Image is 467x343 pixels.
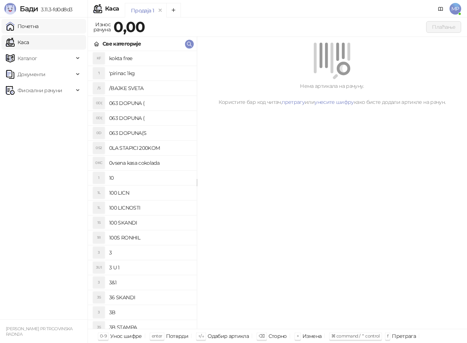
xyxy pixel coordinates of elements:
div: KF [93,52,105,64]
h4: 3 [109,247,191,258]
div: Каса [105,6,119,12]
div: 3U1 [93,262,105,273]
div: Одабир артикла [208,331,249,341]
div: 0D [93,127,105,139]
div: Претрага [392,331,416,341]
h4: 0LA STAPICI 200KOM [109,142,191,154]
strong: 0,00 [113,18,145,36]
span: MP [449,3,461,15]
h4: kokta free [109,52,191,64]
div: 1S [93,217,105,229]
h4: 0vsena kasa cokolada [109,157,191,169]
h4: 3B [109,307,191,318]
div: Продаја 1 [131,7,154,15]
a: Каса [6,35,29,50]
span: Бади [20,4,38,13]
h4: 100S RONHIL [109,232,191,243]
a: унесите шифру [314,99,354,105]
div: 3 [93,277,105,288]
h4: 3B STAMPA [109,321,191,333]
button: Плаћање [426,21,461,33]
div: 0D( [93,112,105,124]
span: Документи [18,67,45,82]
div: 0KC [93,157,105,169]
div: Износ рачуна [92,20,112,34]
h4: 100 SKANDI [109,217,191,229]
div: 0S2 [93,142,105,154]
div: 1 [93,172,105,184]
div: Измена [302,331,321,341]
a: Документација [435,3,447,15]
span: + [297,333,299,339]
span: f [387,333,388,339]
h4: 100 LICN [109,187,191,199]
span: 0-9 [100,333,107,339]
h4: 063 DOPUNA ( [109,112,191,124]
div: 3S [93,292,105,303]
div: 1L [93,202,105,214]
span: 3.11.3-fd0d8d3 [38,6,72,13]
div: /S [93,82,105,94]
h4: 3&1 [109,277,191,288]
div: 0D( [93,97,105,109]
h4: 3 U 1 [109,262,191,273]
div: 1R [93,232,105,243]
h4: 100 LICNOSTI [109,202,191,214]
div: Све категорије [103,40,141,48]
small: [PERSON_NAME] PR TRGOVINSKA RADNJA [6,326,73,337]
button: remove [155,7,165,13]
h4: 'pirinac 1kg [109,67,191,79]
div: 1L [93,187,105,199]
span: Каталог [18,51,37,66]
span: ⌘ command / ⌃ control [331,333,380,339]
h4: 10 [109,172,191,184]
h4: 36 SKANDI [109,292,191,303]
div: 3S [93,321,105,333]
span: enter [152,333,162,339]
div: 3 [93,247,105,258]
span: ⌫ [259,333,265,339]
div: Унос шифре [110,331,142,341]
button: Add tab [166,3,181,17]
a: претрагу [282,99,305,105]
span: Фискални рачуни [18,83,62,98]
h4: 063 DOPUNA ( [109,97,191,109]
h4: /BAJKE SVETA [109,82,191,94]
div: grid [88,51,197,329]
div: Потврди [166,331,189,341]
a: Почетна [6,19,39,34]
span: ↑/↓ [198,333,204,339]
div: 3 [93,307,105,318]
h4: 063 DOPUNA(S [109,127,191,139]
div: Сторно [269,331,287,341]
div: Нема артикала на рачуну. Користите бар код читач, или како бисте додали артикле на рачун. [206,82,458,106]
div: '1 [93,67,105,79]
img: Logo [4,3,16,15]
